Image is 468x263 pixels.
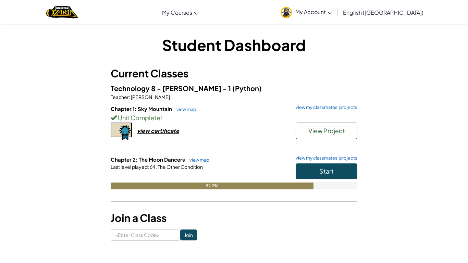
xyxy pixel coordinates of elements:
[137,127,179,134] div: view certificate
[111,66,357,81] h3: Current Classes
[46,5,78,19] a: Ozaria by CodeCombat logo
[111,105,173,112] span: Chapter 1: Sky Mountain
[148,164,149,170] span: :
[111,94,129,100] span: Teacher
[180,229,197,240] input: Join
[277,1,335,23] a: My Account
[149,164,157,170] span: 64.
[186,157,209,163] a: view map
[46,5,78,19] img: Home
[296,123,357,139] button: View Project
[281,7,292,18] img: avatar
[308,127,345,135] span: View Project
[232,84,262,92] span: (Python)
[340,3,427,22] a: English ([GEOGRAPHIC_DATA])
[111,84,232,92] span: Technology 8 - [PERSON_NAME] - 1
[111,210,357,226] h3: Join a Class
[157,164,203,170] span: The Other Condition
[111,156,186,163] span: Chapter 2: The Moon Dancers
[130,94,170,100] span: [PERSON_NAME]
[292,156,357,160] a: view my classmates' projects
[159,3,202,22] a: My Courses
[111,34,357,55] h1: Student Dashboard
[295,8,332,15] span: My Account
[111,164,148,170] span: Last level played
[111,183,313,189] div: 82.2%
[296,163,357,179] button: Start
[162,9,192,16] span: My Courses
[160,114,162,122] span: !
[319,167,334,175] span: Start
[292,105,357,110] a: view my classmates' projects
[117,114,160,122] span: Unit Complete
[111,229,180,241] input: <Enter Class Code>
[111,127,179,134] a: view certificate
[129,94,130,100] span: :
[111,123,132,140] img: certificate-icon.png
[173,107,196,112] a: view map
[343,9,423,16] span: English ([GEOGRAPHIC_DATA])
